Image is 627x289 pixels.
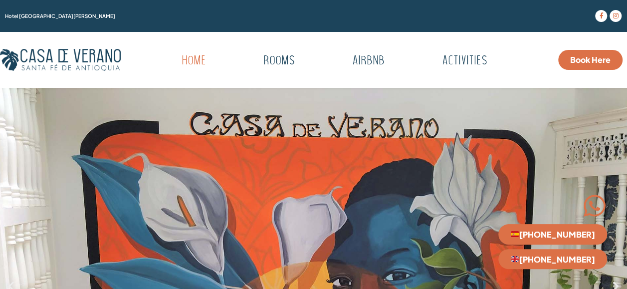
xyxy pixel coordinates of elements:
[570,56,611,64] span: Book Here
[5,13,506,18] h1: Hotel [GEOGRAPHIC_DATA][PERSON_NAME]
[327,50,410,73] a: Airbnb
[558,50,623,70] a: Book Here
[498,249,607,269] a: 🇬🇧[PHONE_NUMBER]
[417,50,512,73] a: Activities
[498,224,607,244] a: 🇪🇸[PHONE_NUMBER]
[157,50,231,73] a: Home
[510,255,595,263] span: [PHONE_NUMBER]
[511,255,519,263] img: 🇬🇧
[510,230,595,238] span: [PHONE_NUMBER]
[511,230,519,238] img: 🇪🇸
[238,50,320,73] a: Rooms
